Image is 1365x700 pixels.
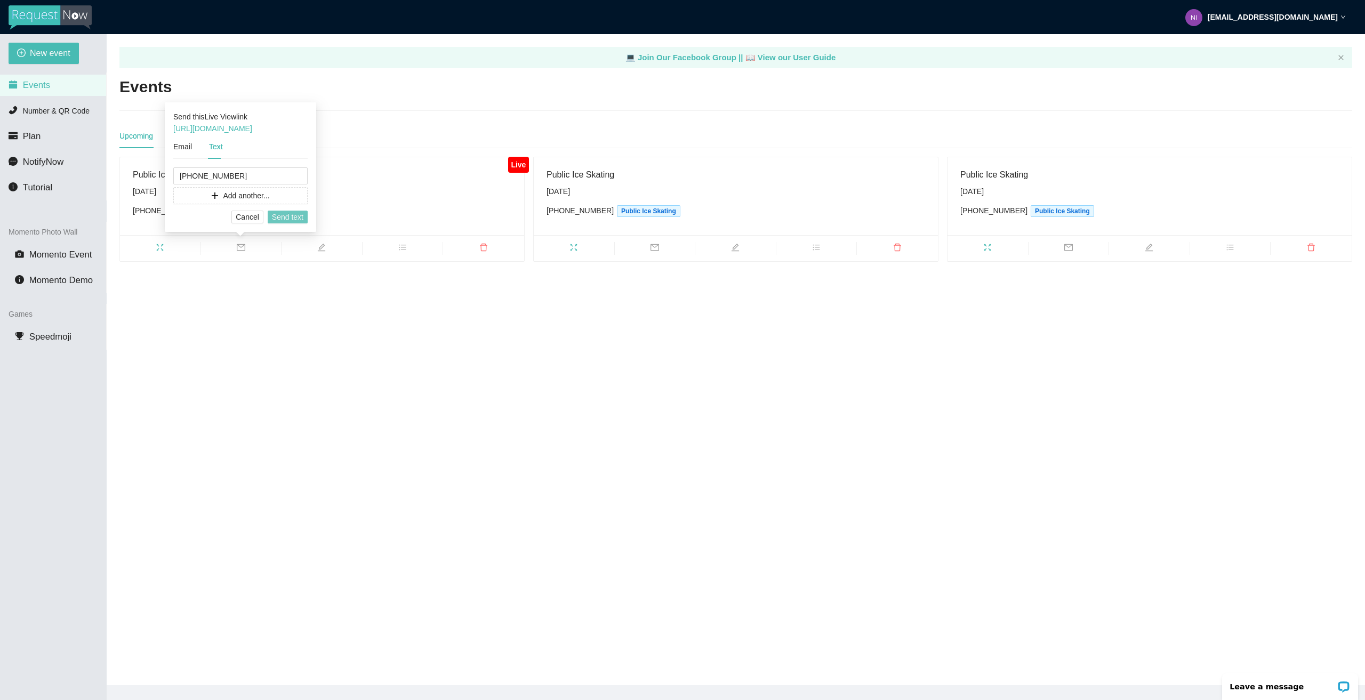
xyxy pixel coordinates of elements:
[857,243,938,255] span: delete
[625,53,636,62] span: laptop
[30,46,70,60] span: New event
[133,168,511,181] div: Public Ice Skating
[23,182,52,192] span: Tutorial
[9,182,18,191] span: info-circle
[9,43,79,64] button: plus-circleNew event
[15,332,24,341] span: trophy
[23,107,90,115] span: Number & QR Code
[745,53,836,62] a: laptop View our User Guide
[15,250,24,259] span: camera
[776,243,857,255] span: bars
[9,106,18,115] span: phone
[695,243,776,255] span: edit
[617,205,680,217] span: Public Ice Skating
[363,243,443,255] span: bars
[23,80,50,90] span: Events
[1340,14,1346,20] span: down
[547,205,925,217] div: [PHONE_NUMBER]
[1029,243,1109,255] span: mail
[133,186,511,197] div: [DATE]
[17,49,26,59] span: plus-circle
[201,243,282,255] span: mail
[29,275,93,285] span: Momento Demo
[23,157,63,167] span: NotifyNow
[1271,243,1352,255] span: delete
[1215,666,1365,700] iframe: LiveChat chat widget
[1190,243,1271,255] span: bars
[211,192,219,200] span: plus
[960,186,1339,197] div: [DATE]
[1338,54,1344,61] button: close
[948,243,1028,255] span: fullscreen
[1208,13,1338,21] strong: [EMAIL_ADDRESS][DOMAIN_NAME]
[119,76,172,98] h2: Events
[960,205,1339,217] div: [PHONE_NUMBER]
[173,187,308,204] button: plusAdd another...
[9,80,18,89] span: calendar
[615,243,695,255] span: mail
[173,124,252,133] a: [URL][DOMAIN_NAME]
[23,131,41,141] span: Plan
[9,5,92,30] img: RequestNow
[625,53,745,62] a: laptop Join Our Facebook Group ||
[236,211,259,223] span: Cancel
[272,211,303,223] span: Send text
[1031,205,1094,217] span: Public Ice Skating
[547,186,925,197] div: [DATE]
[508,157,529,173] div: Live
[173,111,308,123] div: Send this Live View link
[29,332,71,342] span: Speedmoji
[231,211,263,223] button: Cancel
[133,205,511,217] div: [PHONE_NUMBER]
[547,168,925,181] div: Public Ice Skating
[282,243,362,255] span: edit
[119,130,153,142] div: Upcoming
[15,275,24,284] span: info-circle
[173,141,192,152] div: Email
[120,243,200,255] span: fullscreen
[960,168,1339,181] div: Public Ice Skating
[534,243,614,255] span: fullscreen
[1185,9,1202,26] img: 7940b34e972d98f702301fe925ff6c28
[9,157,18,166] span: message
[268,211,308,223] button: Send text
[745,53,756,62] span: laptop
[1109,243,1190,255] span: edit
[209,141,223,152] div: Text
[9,131,18,140] span: credit-card
[443,243,524,255] span: delete
[29,250,92,260] span: Momento Event
[223,190,269,202] span: Add another...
